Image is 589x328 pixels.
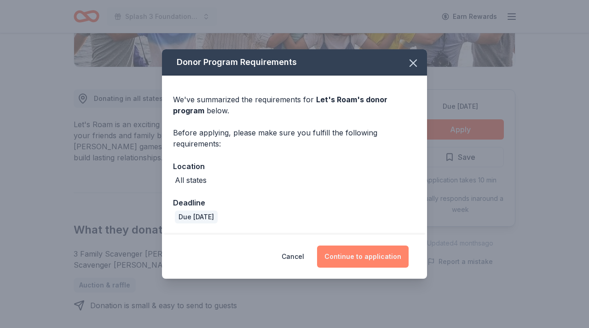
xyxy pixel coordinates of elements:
div: All states [175,175,207,186]
div: Before applying, please make sure you fulfill the following requirements: [173,127,416,149]
div: Donor Program Requirements [162,49,427,76]
div: We've summarized the requirements for below. [173,94,416,116]
button: Cancel [282,246,304,268]
div: Deadline [173,197,416,209]
div: Location [173,160,416,172]
button: Continue to application [317,246,409,268]
div: Due [DATE] [175,211,218,223]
